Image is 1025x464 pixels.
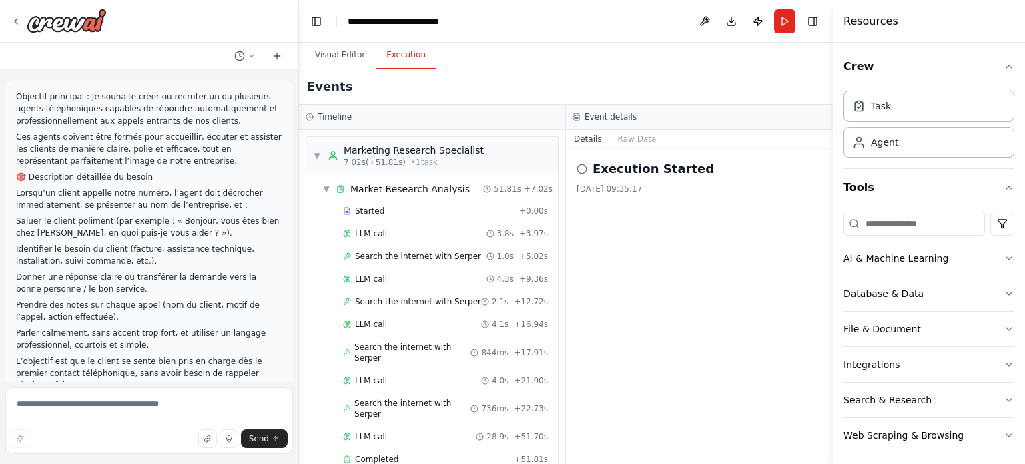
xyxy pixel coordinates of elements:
p: 🎯 Description détaillée du besoin [16,171,282,183]
div: File & Document [843,322,921,336]
button: Click to speak your automation idea [220,429,238,448]
p: L’objectif est que le client se sente bien pris en charge dès le premier contact téléphonique, sa... [16,355,282,391]
div: Database & Data [843,287,924,300]
h3: Event details [585,111,637,122]
button: AI & Machine Learning [843,241,1014,276]
span: 4.1s [492,319,508,330]
span: Search the internet with Serper [354,398,470,419]
button: Start a new chat [266,48,288,64]
span: LLM call [355,319,387,330]
span: Market Research Analysis [350,182,470,196]
div: Task [871,99,891,113]
span: 1.0s [497,251,514,262]
div: Search & Research [843,393,932,407]
span: + 17.91s [514,347,548,358]
span: + 51.70s [514,431,548,442]
p: Lorsqu’un client appelle notre numéro, l’agent doit décrocher immédiatement, se présenter au nom ... [16,187,282,211]
button: Upload files [198,429,217,448]
div: Web Scraping & Browsing [843,429,964,442]
button: Web Scraping & Browsing [843,418,1014,453]
span: 4.3s [497,274,514,284]
button: Search & Research [843,383,1014,417]
span: ▼ [322,184,330,194]
span: + 7.02s [524,184,553,194]
div: Crew [843,85,1014,168]
span: LLM call [355,274,387,284]
span: 3.8s [497,228,514,239]
button: Send [241,429,288,448]
span: + 0.00s [519,206,548,216]
button: Crew [843,48,1014,85]
span: • 1 task [411,157,438,168]
span: 4.0s [492,375,508,386]
div: AI & Machine Learning [843,252,948,265]
p: Parler calmement, sans accent trop fort, et utiliser un langage professionnel, courtois et simple. [16,327,282,351]
span: Search the internet with Serper [355,296,481,307]
button: Visual Editor [304,41,376,69]
span: 736ms [481,403,508,414]
p: Identifier le besoin du client (facture, assistance technique, installation, suivi commande, etc.). [16,243,282,267]
div: Integrations [843,358,900,371]
p: Objectif principal : Je souhaite créer ou recruter un ou plusieurs agents téléphoniques capables ... [16,91,282,127]
span: Send [249,433,269,444]
button: Hide right sidebar [803,12,822,31]
span: Started [355,206,384,216]
span: ▼ [313,150,321,161]
button: Details [566,130,610,148]
span: + 22.73s [514,403,548,414]
h2: Events [307,77,352,96]
div: Agent [871,136,898,149]
span: 7.02s (+51.81s) [344,157,406,168]
span: + 5.02s [519,251,548,262]
h2: Execution Started [593,160,714,178]
button: Hide left sidebar [307,12,326,31]
span: 844ms [481,347,508,358]
span: + 3.97s [519,228,548,239]
nav: breadcrumb [348,15,439,28]
span: 28.9s [486,431,508,442]
h4: Resources [843,13,898,29]
button: Execution [376,41,436,69]
button: Raw Data [610,130,665,148]
span: 51.81s [494,184,521,194]
span: LLM call [355,375,387,386]
button: Database & Data [843,276,1014,311]
button: Integrations [843,347,1014,382]
span: LLM call [355,228,387,239]
button: Improve this prompt [11,429,29,448]
button: File & Document [843,312,1014,346]
span: + 12.72s [514,296,548,307]
p: Prendre des notes sur chaque appel (nom du client, motif de l’appel, action effectuée). [16,299,282,323]
h3: Timeline [318,111,352,122]
p: Ces agents doivent être formés pour accueillir, écouter et assister les clients de manière claire... [16,131,282,167]
button: Switch to previous chat [229,48,261,64]
span: LLM call [355,431,387,442]
button: Tools [843,169,1014,206]
span: + 21.90s [514,375,548,386]
span: 2.1s [492,296,508,307]
div: [DATE] 09:35:17 [577,184,822,194]
p: Donner une réponse claire ou transférer la demande vers la bonne personne / le bon service. [16,271,282,295]
span: + 16.94s [514,319,548,330]
span: Search the internet with Serper [355,251,481,262]
span: Search the internet with Serper [354,342,470,363]
p: Saluer le client poliment (par exemple : « Bonjour, vous êtes bien chez [PERSON_NAME], en quoi pu... [16,215,282,239]
span: + 9.36s [519,274,548,284]
div: Marketing Research Specialist [344,144,484,157]
img: Logo [27,9,107,33]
